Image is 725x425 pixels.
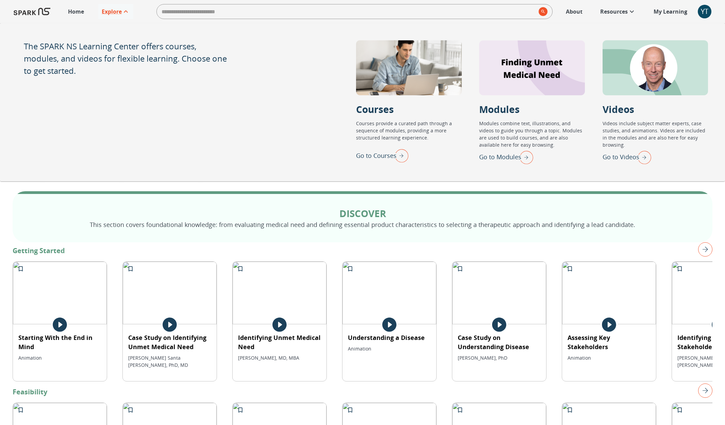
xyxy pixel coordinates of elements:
[348,333,431,342] p: Understanding a Disease
[356,40,462,95] div: Courses
[603,40,708,95] div: Videos
[34,207,691,220] p: Discover
[603,152,639,162] p: Go to Videos
[479,40,585,95] div: Modules
[347,407,354,413] svg: Add to My Learning
[603,102,634,116] p: Videos
[356,147,408,164] div: Go to Courses
[347,265,354,272] svg: Add to My Learning
[603,120,708,148] p: Videos include subject matter experts, case studies, and animations. Videos are included in the m...
[238,354,321,361] p: [PERSON_NAME], MD, MBA
[17,407,24,413] svg: Add to My Learning
[562,4,586,19] a: About
[457,265,463,272] svg: Add to My Learning
[597,4,639,19] a: Resources
[65,4,87,19] a: Home
[68,7,84,16] p: Home
[391,147,408,164] img: right arrow
[567,407,573,413] svg: Add to My Learning
[479,152,521,162] p: Go to Modules
[566,7,583,16] p: About
[348,345,431,352] p: Animation
[102,7,122,16] p: Explore
[676,265,683,272] svg: Add to My Learning
[479,120,585,148] p: Modules combine text, illustrations, and videos to guide you through a topic. Modules are used to...
[479,102,520,116] p: Modules
[695,381,712,401] button: right
[650,4,691,19] a: My Learning
[568,333,651,352] p: Assessing Key Stakeholders
[479,148,533,166] div: Go to Modules
[356,102,394,116] p: Courses
[127,265,134,272] svg: Add to My Learning
[356,151,397,160] p: Go to Courses
[567,265,573,272] svg: Add to My Learning
[18,354,101,361] p: Animation
[698,5,711,18] div: YT
[18,333,101,352] p: Starting With the End in Mind
[34,220,691,229] p: This section covers foundational knowledge: from evaluating medical need and defining essential p...
[516,148,533,166] img: right arrow
[568,354,651,361] p: Animation
[237,407,244,413] svg: Add to My Learning
[237,265,244,272] svg: Add to My Learning
[13,387,712,397] p: Feasibility
[14,3,50,20] img: Logo of SPARK at Stanford
[457,407,463,413] svg: Add to My Learning
[676,407,683,413] svg: Add to My Learning
[458,354,541,361] p: [PERSON_NAME], PhD
[634,148,651,166] img: right arrow
[128,333,211,352] p: Case Study on Identifying Unmet Medical Need
[24,40,231,77] p: The SPARK NS Learning Center offers courses, modules, and videos for flexible learning. Choose on...
[600,7,628,16] p: Resources
[654,7,687,16] p: My Learning
[698,5,711,18] button: account of current user
[356,120,462,147] p: Courses provide a curated path through a sequence of modules, providing a more structured learnin...
[695,240,712,259] button: right
[128,354,211,369] p: [PERSON_NAME] Santa [PERSON_NAME], PhD, MD
[17,265,24,272] svg: Add to My Learning
[603,148,651,166] div: Go to Videos
[13,246,712,256] p: Getting Started
[127,407,134,413] svg: Add to My Learning
[238,333,321,352] p: Identifying Unmet Medical Need
[536,4,547,19] button: search
[98,4,133,19] a: Explore
[458,333,541,352] p: Case Study on Understanding Disease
